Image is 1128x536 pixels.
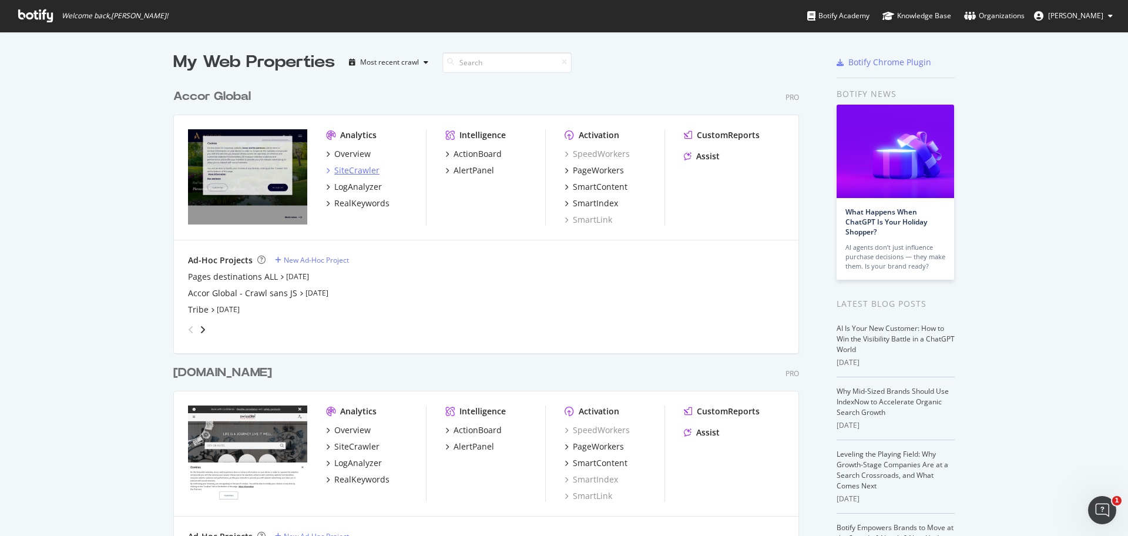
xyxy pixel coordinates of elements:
[882,10,951,22] div: Knowledge Base
[684,406,760,417] a: CustomReports
[573,457,627,469] div: SmartContent
[459,129,506,141] div: Intelligence
[454,165,494,176] div: AlertPanel
[845,207,927,237] a: What Happens When ChatGPT Is Your Holiday Shopper?
[573,165,624,176] div: PageWorkers
[684,129,760,141] a: CustomReports
[445,165,494,176] a: AlertPanel
[1112,496,1122,505] span: 1
[275,255,349,265] a: New Ad-Hoc Project
[579,129,619,141] div: Activation
[565,474,618,485] a: SmartIndex
[326,148,371,160] a: Overview
[845,243,945,271] div: AI agents don’t just influence purchase decisions — they make them. Is your brand ready?
[326,165,380,176] a: SiteCrawler
[454,424,502,436] div: ActionBoard
[837,88,955,101] div: Botify news
[1088,496,1116,524] iframe: Intercom live chat
[284,255,349,265] div: New Ad-Hoc Project
[837,494,955,504] div: [DATE]
[326,197,390,209] a: RealKeywords
[565,441,624,453] a: PageWorkers
[442,52,572,73] input: Search
[579,406,619,417] div: Activation
[565,165,624,176] a: PageWorkers
[188,254,253,266] div: Ad-Hoc Projects
[188,304,209,316] a: Tribe
[445,441,494,453] a: AlertPanel
[565,148,630,160] a: SpeedWorkers
[837,105,954,198] img: What Happens When ChatGPT Is Your Holiday Shopper?
[188,287,297,299] a: Accor Global - Crawl sans JS
[173,88,256,105] a: Accor Global
[565,490,612,502] a: SmartLink
[454,148,502,160] div: ActionBoard
[696,427,720,438] div: Assist
[326,181,382,193] a: LogAnalyzer
[697,129,760,141] div: CustomReports
[199,324,207,336] div: angle-right
[62,11,168,21] span: Welcome back, [PERSON_NAME] !
[573,197,618,209] div: SmartIndex
[326,474,390,485] a: RealKeywords
[445,148,502,160] a: ActionBoard
[837,357,955,368] div: [DATE]
[454,441,494,453] div: AlertPanel
[807,10,869,22] div: Botify Academy
[326,441,380,453] a: SiteCrawler
[217,304,240,314] a: [DATE]
[785,369,799,378] div: Pro
[183,320,199,339] div: angle-left
[785,92,799,102] div: Pro
[188,129,307,225] img: all.accor.com
[286,272,309,282] a: [DATE]
[173,88,251,105] div: Accor Global
[565,197,618,209] a: SmartIndex
[696,150,720,162] div: Assist
[188,406,307,501] img: www.swissotel.com
[334,197,390,209] div: RealKeywords
[173,364,272,381] div: [DOMAIN_NAME]
[326,424,371,436] a: Overview
[334,148,371,160] div: Overview
[305,288,328,298] a: [DATE]
[837,420,955,431] div: [DATE]
[334,474,390,485] div: RealKeywords
[445,424,502,436] a: ActionBoard
[340,406,377,417] div: Analytics
[573,181,627,193] div: SmartContent
[684,427,720,438] a: Assist
[684,150,720,162] a: Assist
[340,129,377,141] div: Analytics
[565,457,627,469] a: SmartContent
[344,53,433,72] button: Most recent crawl
[1048,11,1103,21] span: Steffie Kronek
[565,424,630,436] a: SpeedWorkers
[459,406,506,417] div: Intelligence
[188,271,278,283] a: Pages destinations ALL
[334,457,382,469] div: LogAnalyzer
[837,56,931,68] a: Botify Chrome Plugin
[837,323,955,354] a: AI Is Your New Customer: How to Win the Visibility Battle in a ChatGPT World
[173,364,277,381] a: [DOMAIN_NAME]
[173,51,335,74] div: My Web Properties
[1025,6,1122,25] button: [PERSON_NAME]
[573,441,624,453] div: PageWorkers
[334,181,382,193] div: LogAnalyzer
[837,297,955,310] div: Latest Blog Posts
[964,10,1025,22] div: Organizations
[697,406,760,417] div: CustomReports
[326,457,382,469] a: LogAnalyzer
[334,424,371,436] div: Overview
[565,214,612,226] a: SmartLink
[837,386,949,417] a: Why Mid-Sized Brands Should Use IndexNow to Accelerate Organic Search Growth
[837,449,948,491] a: Leveling the Playing Field: Why Growth-Stage Companies Are at a Search Crossroads, and What Comes...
